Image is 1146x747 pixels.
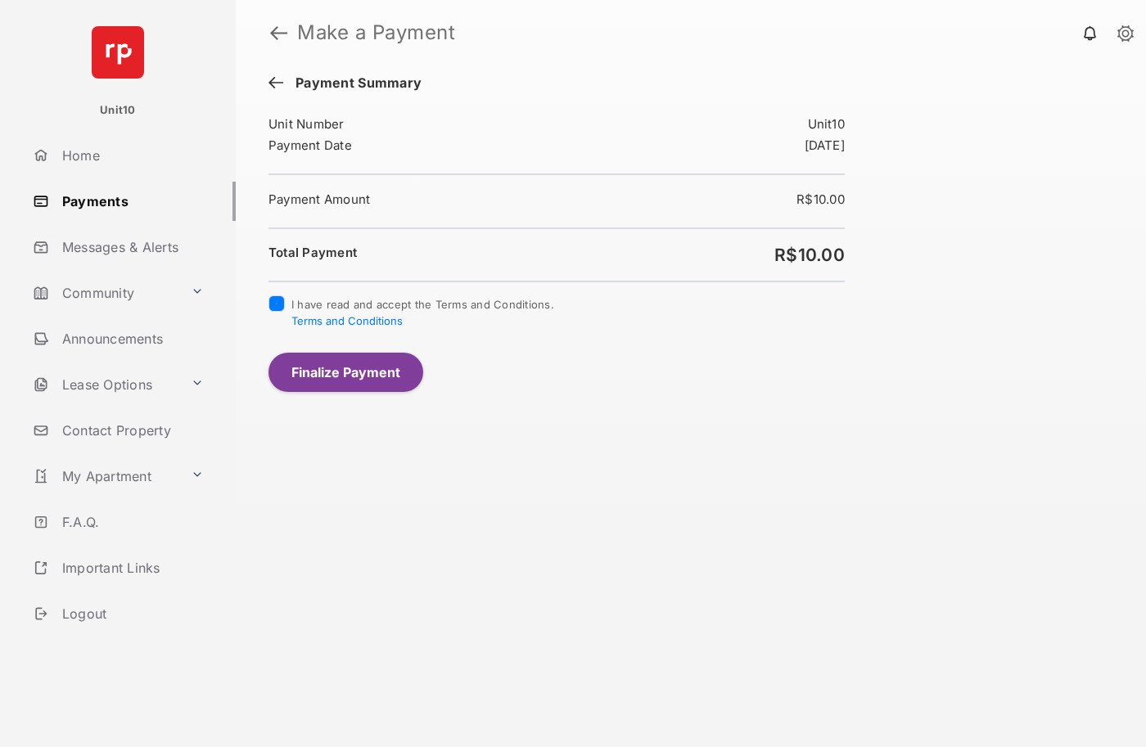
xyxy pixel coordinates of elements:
[26,136,236,175] a: Home
[100,102,136,119] p: Unit10
[26,457,184,496] a: My Apartment
[26,227,236,267] a: Messages & Alerts
[26,182,236,221] a: Payments
[26,548,210,587] a: Important Links
[297,23,455,43] strong: Make a Payment
[26,502,236,542] a: F.A.Q.
[268,353,423,392] button: Finalize Payment
[291,298,554,327] span: I have read and accept the Terms and Conditions.
[291,314,403,327] button: I have read and accept the Terms and Conditions.
[26,365,184,404] a: Lease Options
[287,75,422,93] span: Payment Summary
[26,594,236,633] a: Logout
[26,411,236,450] a: Contact Property
[26,273,184,313] a: Community
[92,26,144,79] img: svg+xml;base64,PHN2ZyB4bWxucz0iaHR0cDovL3d3dy53My5vcmcvMjAwMC9zdmciIHdpZHRoPSI2NCIgaGVpZ2h0PSI2NC...
[26,319,236,358] a: Announcements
